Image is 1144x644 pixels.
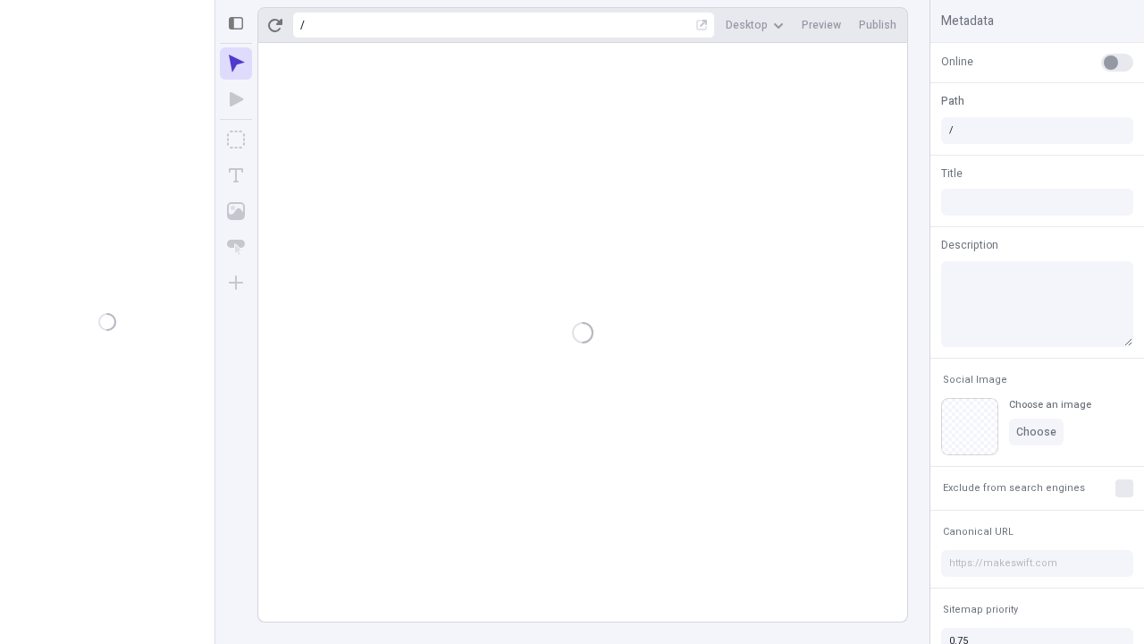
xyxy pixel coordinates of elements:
[220,123,252,156] button: Box
[941,550,1133,577] input: https://makeswift.com
[300,18,305,32] div: /
[939,521,1017,543] button: Canonical URL
[941,165,963,182] span: Title
[802,18,841,32] span: Preview
[852,12,904,38] button: Publish
[943,481,1085,495] span: Exclude from search engines
[939,369,1011,391] button: Social Image
[939,599,1022,621] button: Sitemap priority
[220,195,252,227] button: Image
[943,603,1018,616] span: Sitemap priority
[941,54,973,70] span: Online
[719,12,791,38] button: Desktop
[1009,419,1064,445] button: Choose
[726,18,768,32] span: Desktop
[941,237,998,253] span: Description
[795,12,848,38] button: Preview
[941,93,964,109] span: Path
[1016,425,1056,439] span: Choose
[220,159,252,191] button: Text
[859,18,896,32] span: Publish
[939,478,1089,499] button: Exclude from search engines
[943,373,1007,386] span: Social Image
[1009,398,1091,411] div: Choose an image
[943,525,1014,538] span: Canonical URL
[220,231,252,263] button: Button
